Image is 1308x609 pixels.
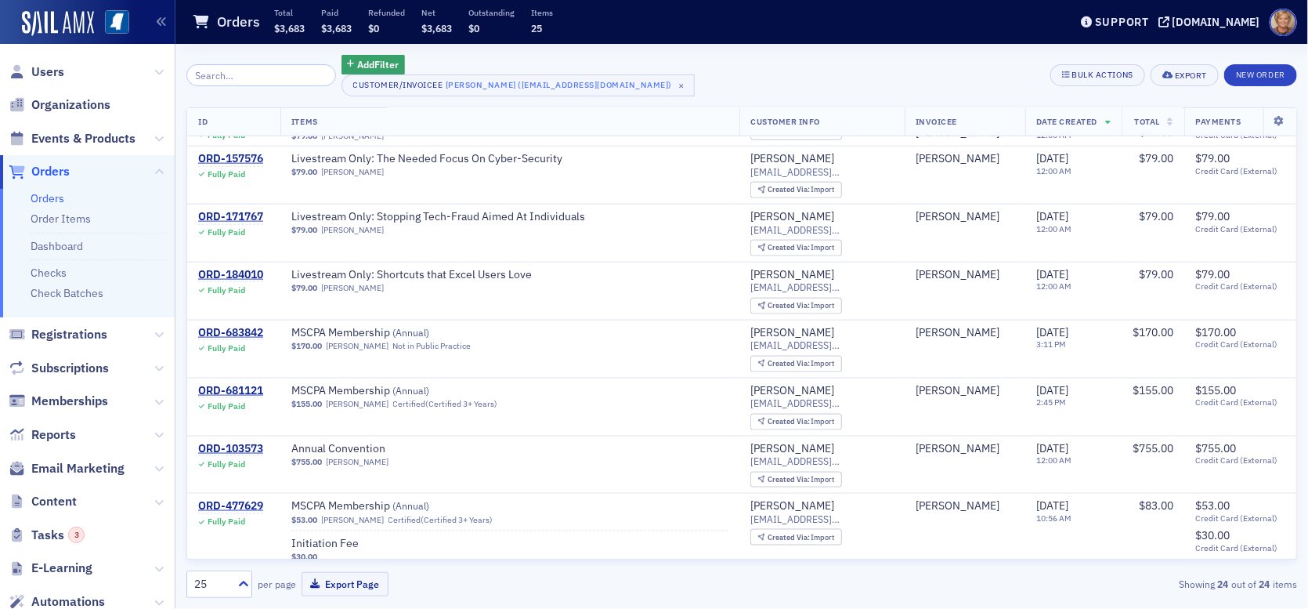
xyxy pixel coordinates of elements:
[1195,116,1241,127] span: Payments
[421,7,452,18] p: Net
[768,476,835,484] div: Import
[768,532,811,542] span: Created Via :
[217,13,260,31] h1: Orders
[31,326,107,343] span: Registrations
[198,152,263,166] div: ORD-157576
[291,537,489,551] span: Initiation Fee
[750,152,834,166] a: [PERSON_NAME]
[1036,325,1068,339] span: [DATE]
[291,268,532,282] span: Livestream Only: Shortcuts that Excel Users Love
[186,64,336,86] input: Search…
[208,459,245,469] div: Fully Paid
[750,281,894,293] span: [EMAIL_ADDRESS][DOMAIN_NAME]
[916,152,999,166] a: [PERSON_NAME]
[291,384,489,398] span: MSCPA Membership
[208,285,245,295] div: Fully Paid
[198,442,263,456] a: ORD-103573
[916,499,1014,513] span: Jack Butts
[291,341,322,351] span: $170.00
[1133,325,1173,339] span: $170.00
[291,552,317,562] span: $30.00
[1072,71,1133,79] div: Bulk Actions
[1175,71,1207,80] div: Export
[9,63,64,81] a: Users
[1195,224,1285,234] span: Credit Card (External)
[208,227,245,237] div: Fully Paid
[468,7,515,18] p: Outstanding
[938,577,1297,591] div: Showing out of items
[9,326,107,343] a: Registrations
[198,384,263,398] a: ORD-681121
[1139,498,1173,513] span: $83.00
[1133,441,1173,455] span: $755.00
[31,63,64,81] span: Users
[750,442,834,456] a: [PERSON_NAME]
[768,302,835,310] div: Import
[750,397,894,409] span: [EMAIL_ADDRESS][DOMAIN_NAME]
[1215,577,1231,591] strong: 24
[768,186,835,194] div: Import
[750,210,834,224] div: [PERSON_NAME]
[9,560,92,577] a: E-Learning
[1139,151,1173,165] span: $79.00
[31,286,103,300] a: Check Batches
[768,416,811,426] span: Created Via :
[916,268,999,282] a: [PERSON_NAME]
[1270,9,1297,36] span: Profile
[31,527,85,544] span: Tasks
[291,283,317,293] span: $79.00
[291,499,489,513] a: MSCPA Membership (Annual)
[1224,64,1297,86] button: New Order
[1036,267,1068,281] span: [DATE]
[916,326,999,340] a: [PERSON_NAME]
[1036,455,1071,466] time: 12:00 AM
[1195,151,1230,165] span: $79.00
[1195,325,1236,339] span: $170.00
[1224,67,1297,81] a: New Order
[750,472,842,488] div: Created Via: Import
[750,298,842,314] div: Created Via: Import
[291,384,489,398] a: MSCPA Membership (Annual)
[198,268,263,282] a: ORD-184010
[446,77,672,92] div: [PERSON_NAME] ([EMAIL_ADDRESS][DOMAIN_NAME])
[321,225,384,235] a: [PERSON_NAME]
[421,22,452,34] span: $3,683
[768,358,811,368] span: Created Via :
[393,341,472,351] div: Not in Public Practice
[291,499,489,513] span: MSCPA Membership
[31,493,77,510] span: Content
[750,268,834,282] a: [PERSON_NAME]
[750,356,842,372] div: Created Via: Import
[1139,209,1173,223] span: $79.00
[1195,543,1285,553] span: Credit Card (External)
[750,499,834,513] a: [PERSON_NAME]
[750,182,842,198] div: Created Via: Import
[750,384,834,398] a: [PERSON_NAME]
[1151,64,1219,86] button: Export
[326,341,388,351] a: [PERSON_NAME]
[1036,223,1071,234] time: 12:00 AM
[1036,151,1068,165] span: [DATE]
[9,460,125,477] a: Email Marketing
[208,169,245,179] div: Fully Paid
[1195,267,1230,281] span: $79.00
[9,493,77,510] a: Content
[750,455,894,467] span: [EMAIL_ADDRESS][DOMAIN_NAME]
[768,244,835,252] div: Import
[1195,339,1285,350] span: Credit Card (External)
[31,191,64,205] a: Orders
[1036,129,1071,140] time: 12:00 AM
[22,11,94,36] a: SailAMX
[302,572,388,596] button: Export Page
[916,116,957,127] span: Invoicee
[916,210,999,224] a: [PERSON_NAME]
[768,360,835,368] div: Import
[1173,15,1260,29] div: [DOMAIN_NAME]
